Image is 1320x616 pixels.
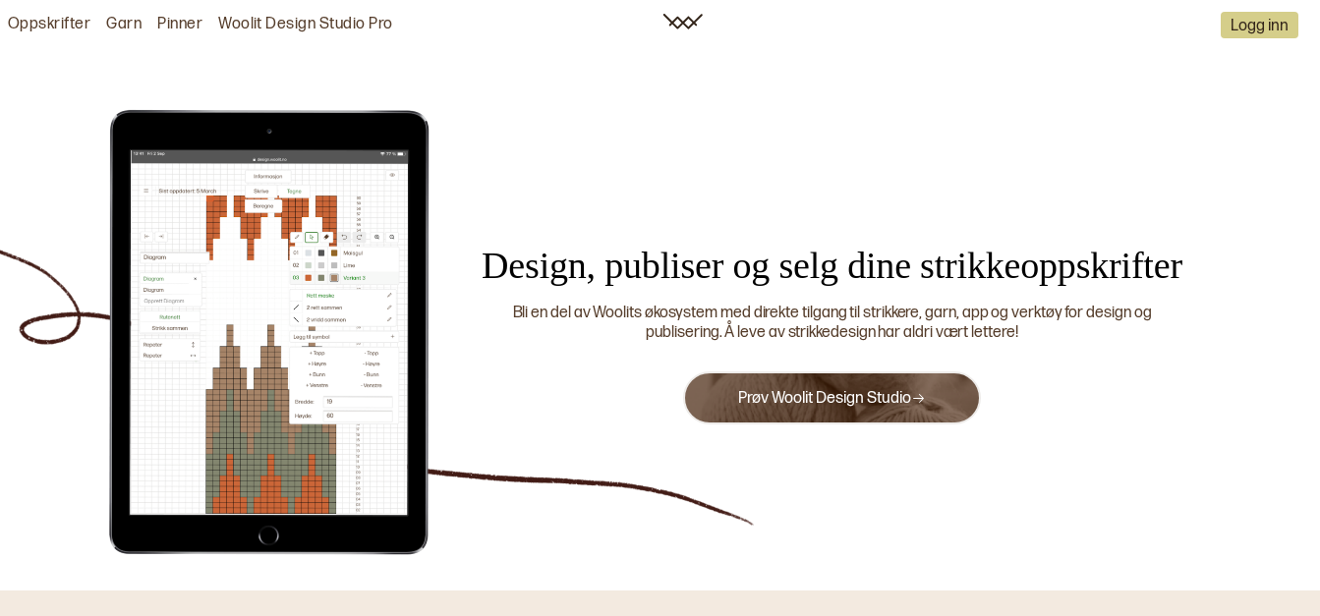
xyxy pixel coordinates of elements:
[683,371,981,424] button: Prøv Woolit Design Studio
[1221,12,1298,38] button: Logg inn
[738,389,926,408] a: Prøv Woolit Design Studio
[157,15,202,35] a: Pinner
[8,15,90,35] a: Oppskrifter
[106,15,142,35] a: Garn
[451,242,1213,290] div: Design, publiser og selg dine strikkeoppskrifter
[662,14,703,29] img: Woolit ikon
[97,106,441,558] img: Illustrasjon av Woolit Design Studio Pro
[218,15,393,35] a: Woolit Design Studio Pro
[476,304,1188,345] div: Bli en del av Woolits økosystem med direkte tilgang til strikkere, garn, app og verktøy for desig...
